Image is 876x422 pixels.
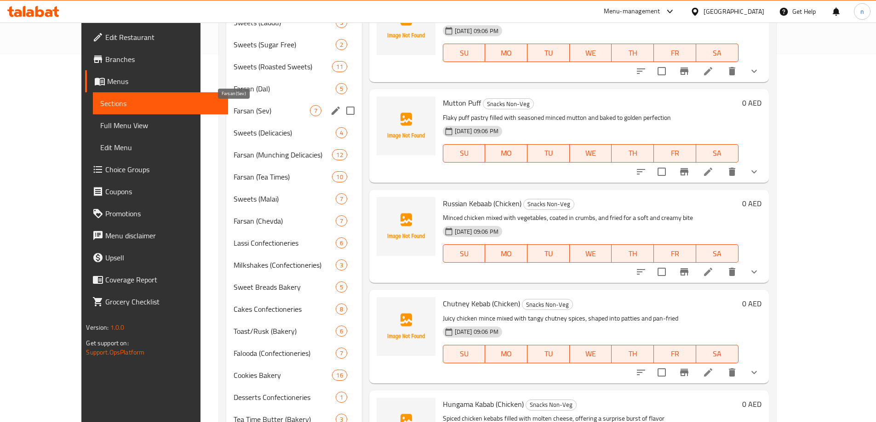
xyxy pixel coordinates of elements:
p: Flaky puff pastry filled with seasoned minced mutton and baked to golden perfection [443,112,739,124]
span: n [860,6,864,17]
span: TU [531,347,566,360]
span: 12 [332,151,346,159]
button: delete [721,361,743,383]
a: Edit menu item [703,367,714,378]
img: Mutton Puff [377,96,435,155]
span: TH [615,46,650,60]
img: Russian Kebaab (Chicken) [377,197,435,256]
span: Get support on: [86,337,128,349]
span: Sections [100,98,220,109]
button: sort-choices [630,60,652,82]
a: Edit menu item [703,266,714,277]
button: TU [527,345,570,363]
span: Select to update [652,162,671,181]
button: TU [527,44,570,62]
span: Farsan (Chevda) [234,215,336,226]
button: WE [570,244,612,263]
button: delete [721,60,743,82]
h6: 0 AED [742,398,761,411]
span: [DATE] 09:06 PM [451,227,502,236]
span: Full Menu View [100,120,220,131]
button: WE [570,144,612,163]
button: delete [721,261,743,283]
button: sort-choices [630,361,652,383]
button: MO [485,44,527,62]
button: show more [743,261,765,283]
div: Farsan (Munching Delicacies) [234,149,332,160]
div: Cookies Bakery [234,370,332,381]
button: SA [696,244,739,263]
button: TH [612,144,654,163]
a: Sections [93,92,228,114]
svg: Show Choices [749,266,760,277]
span: Menu disclaimer [105,230,220,241]
span: Cakes Confectioneries [234,304,336,315]
span: Desserts Confectioneries [234,392,336,403]
div: items [336,281,347,293]
span: Russian Kebaab (Chicken) [443,197,521,210]
a: Edit menu item [703,66,714,77]
button: delete [721,161,743,183]
h6: 0 AED [742,96,761,109]
div: Lassi Confectioneries6 [226,232,362,254]
span: WE [573,247,608,260]
span: 3 [336,261,347,270]
a: Support.OpsPlatform [86,346,144,358]
img: Chutney Kebab (Chicken) [377,297,435,356]
button: WE [570,44,612,62]
button: MO [485,345,527,363]
p: Minced chicken mixed with vegetables, coated in crumbs, and fried for a soft and creamy bite [443,212,739,224]
div: Farsan (Dal)5 [226,78,362,100]
span: 4 [336,129,347,137]
button: TH [612,44,654,62]
span: Mutton Puff [443,96,481,110]
span: 16 [332,371,346,380]
button: show more [743,361,765,383]
div: Snacks Non-Veg [523,199,574,210]
div: items [336,83,347,94]
div: Sweets (Sugar Free) [234,39,336,50]
div: Snacks Non-Veg [483,98,534,109]
div: Falooda (Confectioneries)7 [226,342,362,364]
div: items [336,326,347,337]
div: Sweet Breads Bakery5 [226,276,362,298]
span: Sweets (Malai) [234,193,336,204]
span: Upsell [105,252,220,263]
span: 6 [336,239,347,248]
div: Farsan (Tea Times)10 [226,166,362,188]
div: Cookies Bakery16 [226,364,362,386]
div: Desserts Confectioneries1 [226,386,362,408]
div: Milkshakes (Confectioneries)3 [226,254,362,276]
button: MO [485,144,527,163]
span: Snacks Non-Veg [522,299,573,310]
a: Coupons [85,180,228,203]
a: Menu disclaimer [85,225,228,247]
button: sort-choices [630,261,652,283]
span: Version: [86,321,109,333]
span: 10 [332,173,346,181]
button: TU [527,144,570,163]
button: SA [696,144,739,163]
div: Farsan (Sev)7edit [226,100,362,122]
div: Snacks Non-Veg [526,399,577,411]
div: items [336,348,347,359]
a: Coverage Report [85,269,228,291]
span: SU [447,146,482,160]
button: SU [443,44,486,62]
span: Choice Groups [105,164,220,175]
span: TU [531,146,566,160]
span: FR [658,146,693,160]
div: items [336,304,347,315]
span: 7 [310,107,321,115]
span: 2 [336,40,347,49]
span: FR [658,247,693,260]
button: FR [654,345,696,363]
span: [DATE] 09:06 PM [451,127,502,135]
span: Sweet Breads Bakery [234,281,336,293]
div: items [336,39,347,50]
a: Choice Groups [85,158,228,180]
div: items [336,127,347,138]
div: Falooda (Confectioneries) [234,348,336,359]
